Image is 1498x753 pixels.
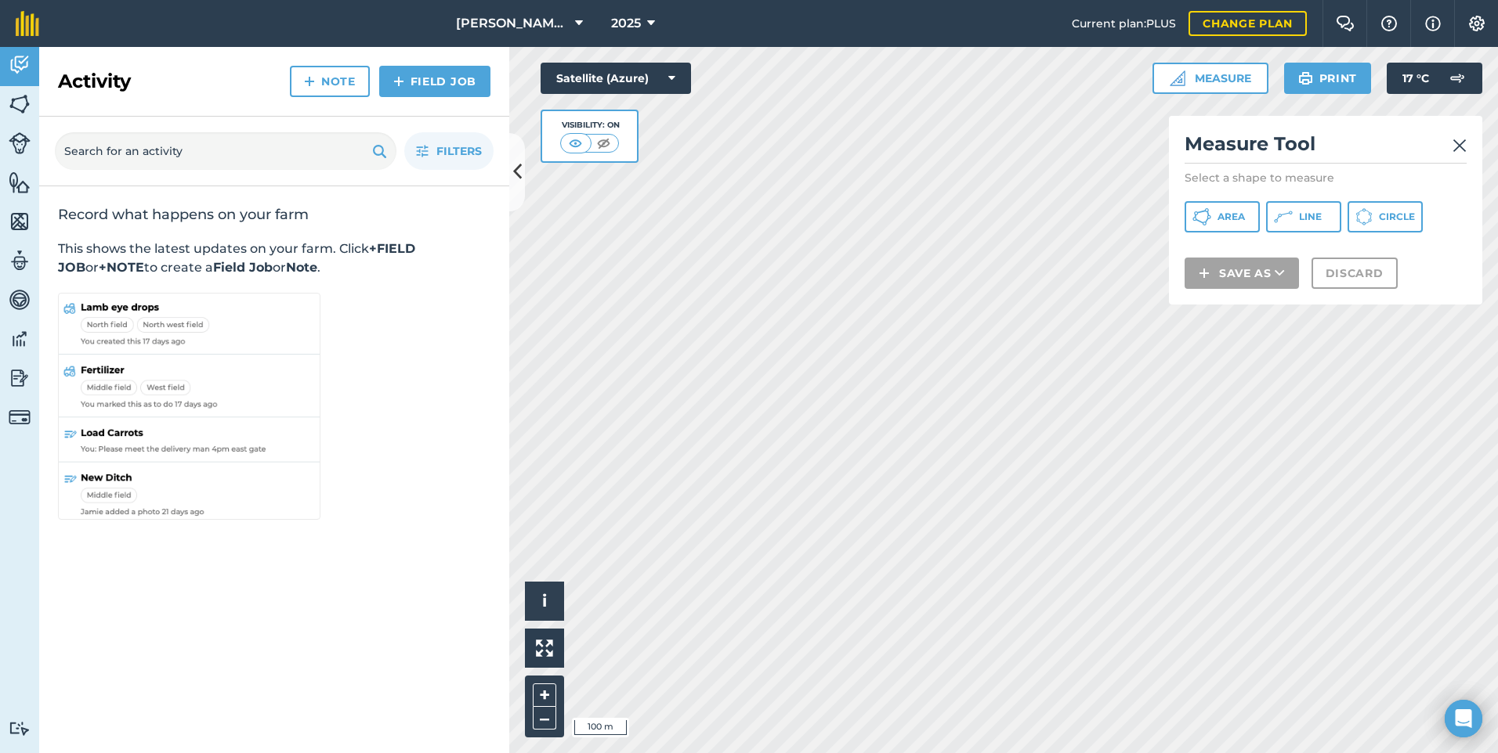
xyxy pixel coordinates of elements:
img: svg+xml;base64,PD94bWwgdmVyc2lvbj0iMS4wIiBlbmNvZGluZz0idXRmLTgiPz4KPCEtLSBHZW5lcmF0b3I6IEFkb2JlIE... [9,406,31,428]
span: Circle [1379,211,1415,223]
button: Area [1185,201,1260,232]
img: svg+xml;base64,PD94bWwgdmVyc2lvbj0iMS4wIiBlbmNvZGluZz0idXRmLTgiPz4KPCEtLSBHZW5lcmF0b3I6IEFkb2JlIE... [9,53,31,77]
button: Filters [404,132,494,170]
img: svg+xml;base64,PD94bWwgdmVyc2lvbj0iMS4wIiBlbmNvZGluZz0idXRmLTgiPz4KPCEtLSBHZW5lcmF0b3I6IEFkb2JlIE... [9,288,31,312]
img: svg+xml;base64,PD94bWwgdmVyc2lvbj0iMS4wIiBlbmNvZGluZz0idXRmLTgiPz4KPCEtLSBHZW5lcmF0b3I6IEFkb2JlIE... [9,327,31,351]
img: Four arrows, one pointing top left, one top right, one bottom right and the last bottom left [536,640,553,657]
span: Current plan : PLUS [1072,15,1176,32]
button: – [533,707,556,730]
p: This shows the latest updates on your farm. Click or to create a or . [58,240,490,277]
button: Line [1266,201,1341,232]
img: svg+xml;base64,PHN2ZyB4bWxucz0iaHR0cDovL3d3dy53My5vcmcvMjAwMC9zdmciIHdpZHRoPSI1MCIgaGVpZ2h0PSI0MC... [566,135,585,151]
h2: Activity [58,69,131,94]
h2: Record what happens on your farm [58,205,490,224]
span: 2025 [611,14,641,33]
button: Print [1284,63,1372,94]
span: Area [1218,211,1245,223]
img: svg+xml;base64,PD94bWwgdmVyc2lvbj0iMS4wIiBlbmNvZGluZz0idXRmLTgiPz4KPCEtLSBHZW5lcmF0b3I6IEFkb2JlIE... [9,366,31,390]
button: 17 °C [1387,63,1482,94]
img: svg+xml;base64,PHN2ZyB4bWxucz0iaHR0cDovL3d3dy53My5vcmcvMjAwMC9zdmciIHdpZHRoPSI1NiIgaGVpZ2h0PSI2MC... [9,171,31,194]
span: 17 ° C [1402,63,1429,94]
button: Circle [1348,201,1423,232]
img: svg+xml;base64,PD94bWwgdmVyc2lvbj0iMS4wIiBlbmNvZGluZz0idXRmLTgiPz4KPCEtLSBHZW5lcmF0b3I6IEFkb2JlIE... [1442,63,1473,94]
img: svg+xml;base64,PD94bWwgdmVyc2lvbj0iMS4wIiBlbmNvZGluZz0idXRmLTgiPz4KPCEtLSBHZW5lcmF0b3I6IEFkb2JlIE... [9,721,31,736]
img: svg+xml;base64,PHN2ZyB4bWxucz0iaHR0cDovL3d3dy53My5vcmcvMjAwMC9zdmciIHdpZHRoPSI1NiIgaGVpZ2h0PSI2MC... [9,92,31,116]
input: Search for an activity [55,132,396,170]
img: svg+xml;base64,PD94bWwgdmVyc2lvbj0iMS4wIiBlbmNvZGluZz0idXRmLTgiPz4KPCEtLSBHZW5lcmF0b3I6IEFkb2JlIE... [9,132,31,154]
strong: Note [286,260,317,275]
img: svg+xml;base64,PHN2ZyB4bWxucz0iaHR0cDovL3d3dy53My5vcmcvMjAwMC9zdmciIHdpZHRoPSIyMiIgaGVpZ2h0PSIzMC... [1453,136,1467,155]
span: Filters [436,142,482,160]
a: Field Job [379,66,490,97]
button: Discard [1312,258,1398,289]
button: Satellite (Azure) [541,63,691,94]
button: Save as [1185,258,1299,289]
div: Open Intercom Messenger [1445,700,1482,737]
img: svg+xml;base64,PD94bWwgdmVyc2lvbj0iMS4wIiBlbmNvZGluZz0idXRmLTgiPz4KPCEtLSBHZW5lcmF0b3I6IEFkb2JlIE... [9,249,31,272]
img: Ruler icon [1170,70,1185,86]
p: Select a shape to measure [1185,170,1467,186]
a: Change plan [1189,11,1307,36]
button: Measure [1152,63,1268,94]
strong: +NOTE [99,260,144,275]
img: svg+xml;base64,PHN2ZyB4bWxucz0iaHR0cDovL3d3dy53My5vcmcvMjAwMC9zdmciIHdpZHRoPSIxNCIgaGVpZ2h0PSIyNC... [393,72,404,91]
div: Visibility: On [560,119,620,132]
img: svg+xml;base64,PHN2ZyB4bWxucz0iaHR0cDovL3d3dy53My5vcmcvMjAwMC9zdmciIHdpZHRoPSI1NiIgaGVpZ2h0PSI2MC... [9,210,31,233]
img: svg+xml;base64,PHN2ZyB4bWxucz0iaHR0cDovL3d3dy53My5vcmcvMjAwMC9zdmciIHdpZHRoPSIxNCIgaGVpZ2h0PSIyNC... [1199,264,1210,283]
h2: Measure Tool [1185,132,1467,164]
button: i [525,582,564,621]
img: A question mark icon [1380,16,1398,31]
img: svg+xml;base64,PHN2ZyB4bWxucz0iaHR0cDovL3d3dy53My5vcmcvMjAwMC9zdmciIHdpZHRoPSIxNyIgaGVpZ2h0PSIxNy... [1425,14,1441,33]
img: svg+xml;base64,PHN2ZyB4bWxucz0iaHR0cDovL3d3dy53My5vcmcvMjAwMC9zdmciIHdpZHRoPSIxNCIgaGVpZ2h0PSIyNC... [304,72,315,91]
strong: Field Job [213,260,273,275]
span: [PERSON_NAME] Pastoral [456,14,569,33]
button: + [533,683,556,707]
img: svg+xml;base64,PHN2ZyB4bWxucz0iaHR0cDovL3d3dy53My5vcmcvMjAwMC9zdmciIHdpZHRoPSIxOSIgaGVpZ2h0PSIyNC... [372,142,387,160]
img: Two speech bubbles overlapping with the left bubble in the forefront [1336,16,1355,31]
img: A cog icon [1467,16,1486,31]
a: Note [290,66,370,97]
span: i [542,591,547,611]
span: Line [1299,211,1322,223]
img: fieldmargin Logo [16,11,39,36]
img: svg+xml;base64,PHN2ZyB4bWxucz0iaHR0cDovL3d3dy53My5vcmcvMjAwMC9zdmciIHdpZHRoPSI1MCIgaGVpZ2h0PSI0MC... [594,135,613,151]
img: svg+xml;base64,PHN2ZyB4bWxucz0iaHR0cDovL3d3dy53My5vcmcvMjAwMC9zdmciIHdpZHRoPSIxOSIgaGVpZ2h0PSIyNC... [1298,69,1313,88]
